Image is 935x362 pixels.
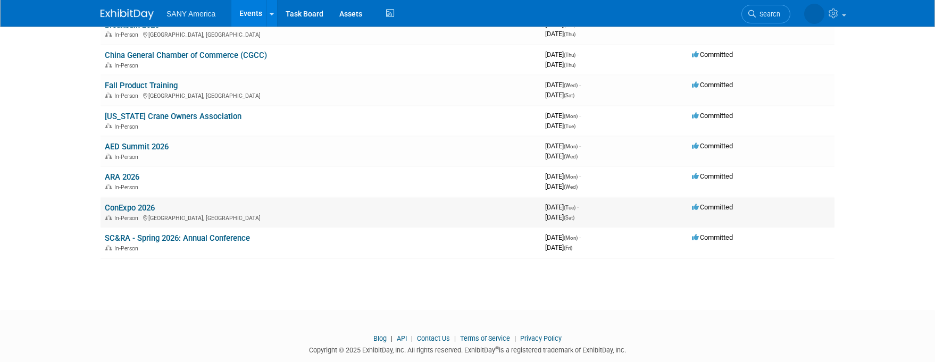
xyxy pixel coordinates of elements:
a: SC&RA - Spring 2026: Annual Conference [105,233,250,243]
span: [DATE] [545,213,574,221]
span: [DATE] [545,152,578,160]
span: - [579,81,581,89]
span: In-Person [114,245,141,252]
span: [DATE] [545,182,578,190]
img: In-Person Event [105,184,112,189]
a: ARA 2026 [105,172,139,182]
span: (Wed) [564,184,578,190]
span: - [577,20,579,28]
img: ExhibitDay [101,9,154,20]
span: [DATE] [545,203,579,211]
span: [DATE] [545,142,581,150]
a: Breakbulk 2025 [105,20,159,30]
span: - [579,172,581,180]
span: [DATE] [545,233,581,241]
span: Committed [692,233,733,241]
span: - [579,112,581,120]
span: Committed [692,172,733,180]
span: (Mon) [564,174,578,180]
span: - [579,142,581,150]
img: Sherri Bailey [804,4,824,24]
span: [DATE] [545,30,575,38]
span: | [452,334,458,342]
span: In-Person [114,184,141,191]
img: In-Person Event [105,215,112,220]
img: In-Person Event [105,154,112,159]
span: [DATE] [545,172,581,180]
span: | [408,334,415,342]
span: (Thu) [564,52,575,58]
span: (Mon) [564,144,578,149]
span: [DATE] [545,122,575,130]
img: In-Person Event [105,123,112,129]
span: Committed [692,20,733,28]
a: Terms of Service [460,334,510,342]
span: Committed [692,142,733,150]
span: Committed [692,203,733,211]
span: - [577,203,579,211]
div: [GEOGRAPHIC_DATA], [GEOGRAPHIC_DATA] [105,213,537,222]
div: [GEOGRAPHIC_DATA], [GEOGRAPHIC_DATA] [105,91,537,99]
div: [GEOGRAPHIC_DATA], [GEOGRAPHIC_DATA] [105,30,537,38]
span: Search [756,10,780,18]
a: Contact Us [417,334,450,342]
span: | [512,334,519,342]
span: Committed [692,50,733,58]
a: Search [741,5,790,23]
span: (Tue) [564,22,575,28]
span: Committed [692,112,733,120]
span: (Tue) [564,123,575,129]
span: | [388,334,395,342]
span: In-Person [114,31,141,38]
a: Privacy Policy [520,334,562,342]
span: (Mon) [564,113,578,119]
sup: ® [495,346,499,351]
a: ConExpo 2026 [105,203,155,213]
span: (Wed) [564,82,578,88]
span: In-Person [114,154,141,161]
img: In-Person Event [105,31,112,37]
span: Committed [692,81,733,89]
span: (Wed) [564,154,578,159]
img: In-Person Event [105,245,112,250]
span: [DATE] [545,20,579,28]
span: [DATE] [545,91,574,99]
img: In-Person Event [105,92,112,98]
a: AED Summit 2026 [105,142,169,151]
span: SANY America [166,10,215,18]
a: Blog [373,334,387,342]
span: (Thu) [564,31,575,37]
a: Fall Product Training [105,81,178,90]
span: In-Person [114,123,141,130]
span: [DATE] [545,112,581,120]
span: (Tue) [564,205,575,211]
a: API [397,334,407,342]
span: (Sat) [564,92,574,98]
a: [US_STATE] Crane Owners Association [105,112,241,121]
span: - [577,50,579,58]
span: [DATE] [545,81,581,89]
span: [DATE] [545,50,579,58]
span: (Fri) [564,245,572,251]
span: In-Person [114,92,141,99]
span: In-Person [114,62,141,69]
a: China General Chamber of Commerce (CGCC) [105,50,267,60]
span: [DATE] [545,61,575,69]
span: [DATE] [545,243,572,251]
span: (Sat) [564,215,574,221]
span: (Thu) [564,62,575,68]
span: - [579,233,581,241]
span: (Mon) [564,235,578,241]
span: In-Person [114,215,141,222]
img: In-Person Event [105,62,112,68]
